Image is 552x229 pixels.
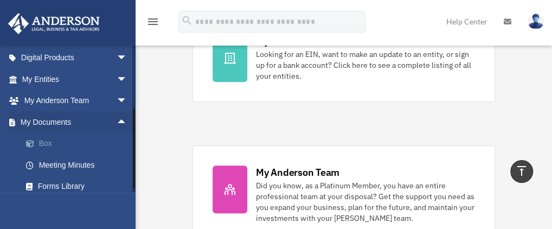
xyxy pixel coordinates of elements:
span: arrow_drop_down [117,90,138,112]
a: My Entities Looking for an EIN, want to make an update to an entity, or sign up for a bank accoun... [192,14,495,102]
div: My Anderson Team [256,166,339,179]
span: arrow_drop_down [117,47,138,69]
a: My Anderson Teamarrow_drop_down [8,90,144,112]
a: menu [146,19,159,28]
a: My Entitiesarrow_drop_down [8,68,144,90]
img: User Pic [528,14,544,29]
span: arrow_drop_up [117,111,138,133]
div: Looking for an EIN, want to make an update to an entity, or sign up for a bank account? Click her... [256,49,475,81]
div: Did you know, as a Platinum Member, you have an entire professional team at your disposal? Get th... [256,180,475,224]
a: vertical_align_top [510,160,533,183]
a: My Documentsarrow_drop_up [8,111,144,133]
a: Box [15,133,144,155]
span: arrow_drop_down [117,68,138,91]
i: search [181,15,193,27]
a: Digital Productsarrow_drop_down [8,47,144,69]
i: menu [146,15,159,28]
a: Meeting Minutes [15,154,144,176]
i: vertical_align_top [515,164,528,177]
a: Forms Library [15,176,144,198]
img: Anderson Advisors Platinum Portal [5,13,103,34]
